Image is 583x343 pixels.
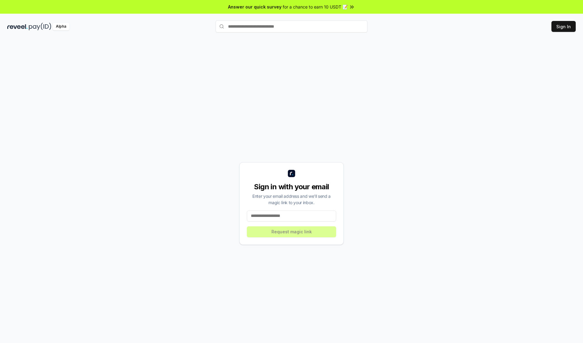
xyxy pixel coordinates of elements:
img: logo_small [288,170,295,177]
img: reveel_dark [7,23,28,30]
button: Sign In [551,21,576,32]
div: Enter your email address and we’ll send a magic link to your inbox. [247,193,336,206]
div: Alpha [53,23,70,30]
img: pay_id [29,23,51,30]
div: Sign in with your email [247,182,336,192]
span: for a chance to earn 10 USDT 📝 [283,4,348,10]
span: Answer our quick survey [228,4,281,10]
